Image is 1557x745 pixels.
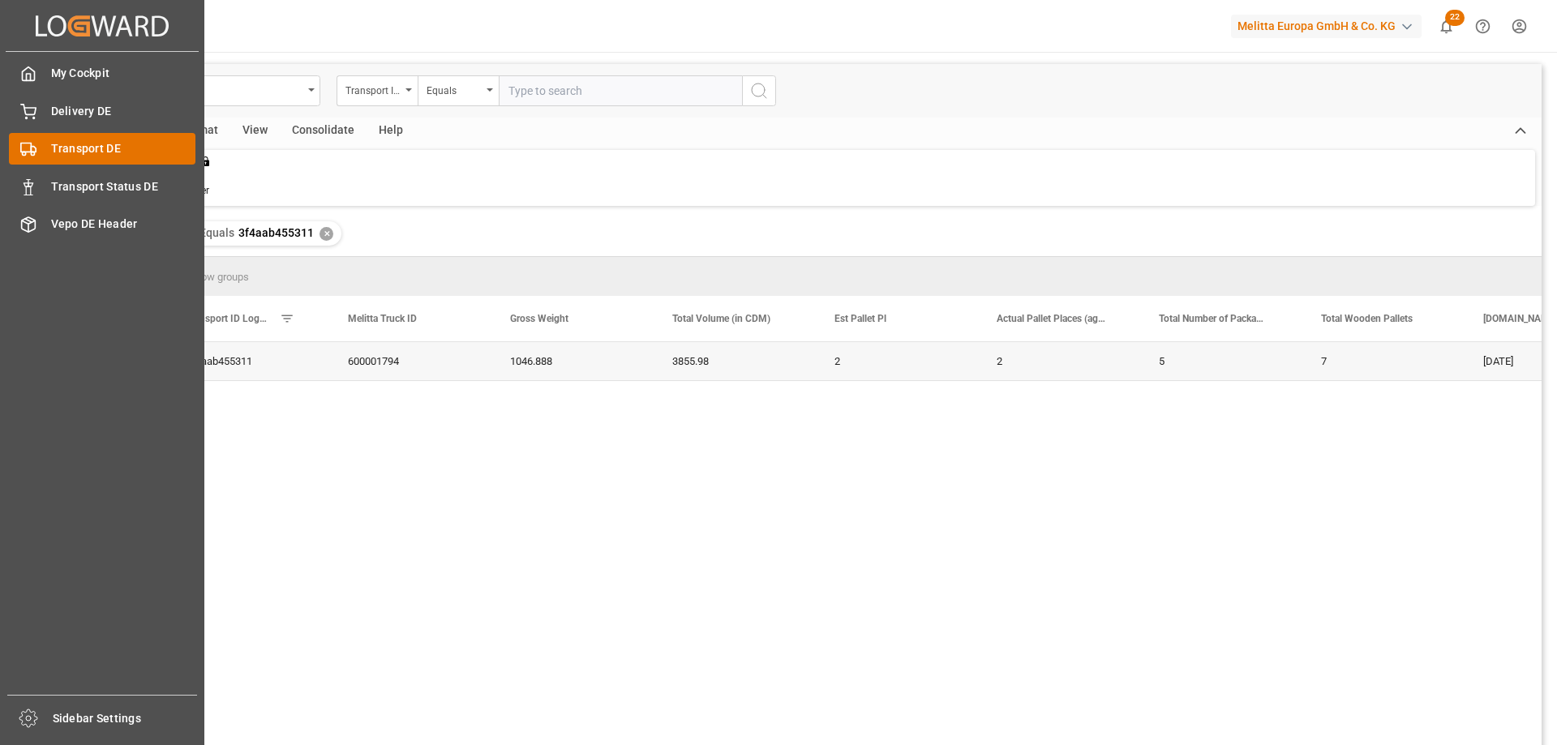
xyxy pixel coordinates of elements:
div: ✕ [320,227,333,241]
span: Sidebar Settings [53,710,198,727]
span: Total Wooden Pallets [1321,313,1413,324]
a: Vepo DE Header [9,208,195,240]
div: View [230,118,280,145]
span: Est Pallet Pl [834,313,886,324]
button: show 22 new notifications [1428,8,1465,45]
span: Vepo DE Header [51,216,196,233]
button: open menu [337,75,418,106]
div: 2 [815,342,977,380]
div: Transport ID Logward [345,79,401,98]
span: Actual Pallet Places (aggregation) [997,313,1105,324]
button: Help Center [1465,8,1501,45]
button: search button [742,75,776,106]
a: Transport Status DE [9,170,195,202]
a: Delivery DE [9,95,195,126]
span: 3f4aab455311 [238,226,314,239]
div: Consolidate [280,118,367,145]
span: Transport ID Logward [186,313,273,324]
div: 2 [977,342,1139,380]
a: My Cockpit [9,58,195,89]
span: Transport Status DE [51,178,196,195]
span: Gross Weight [510,313,568,324]
a: Transport DE [9,133,195,165]
span: My Cockpit [51,65,196,82]
div: 3855.98 [653,342,815,380]
span: Equals [199,226,234,239]
div: Melitta Europa GmbH & Co. KG [1231,15,1422,38]
div: 1046.888 [491,342,653,380]
div: 600001794 [328,342,491,380]
div: 3f4aab455311 [166,342,328,380]
span: Total Volume (in CDM) [672,313,770,324]
div: Equals [427,79,482,98]
div: 7 [1302,342,1464,380]
button: Melitta Europa GmbH & Co. KG [1231,11,1428,41]
span: Transport DE [51,140,196,157]
div: Help [367,118,415,145]
span: 22 [1445,10,1465,26]
span: Melitta Truck ID [348,313,417,324]
input: Type to search [499,75,742,106]
div: 5 [1139,342,1302,380]
span: Total Number of Packages (VepoDE) [1159,313,1267,324]
span: Delivery DE [51,103,196,120]
button: open menu [418,75,499,106]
